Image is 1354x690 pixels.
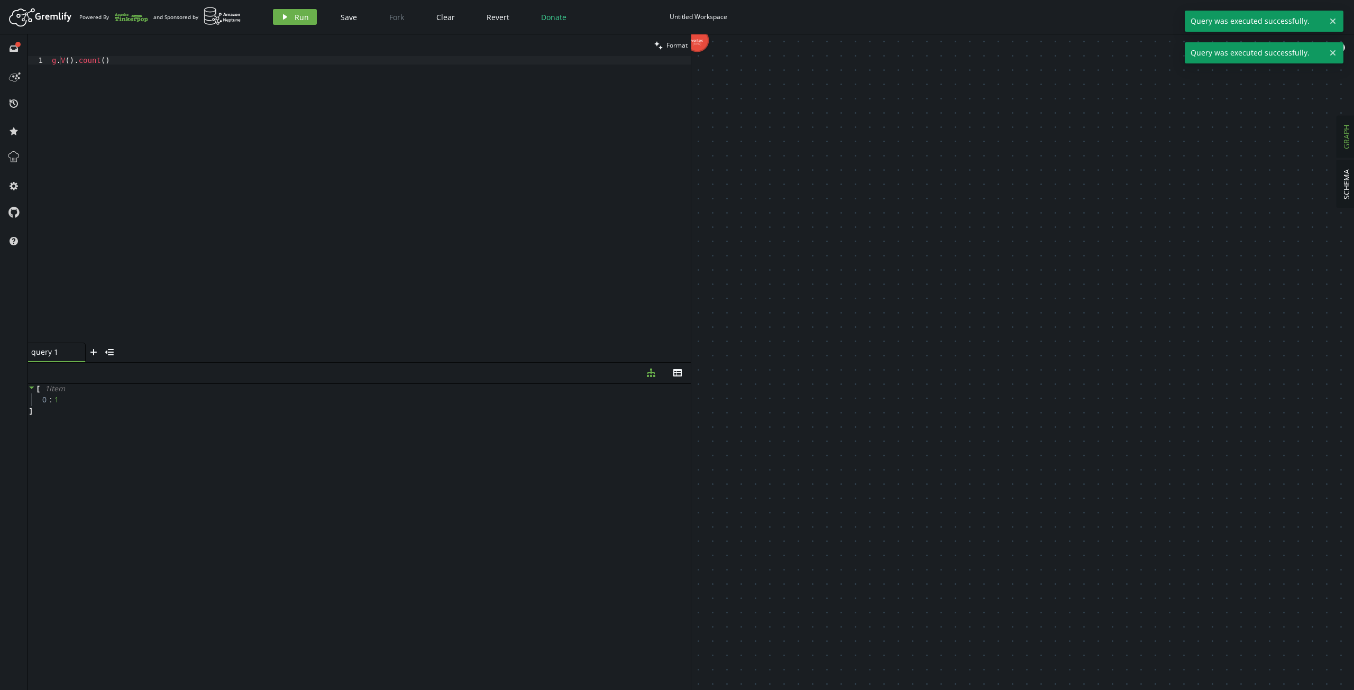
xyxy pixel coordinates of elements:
button: Revert [479,9,517,25]
span: 0 [42,395,54,404]
button: Format [651,34,691,56]
span: query 1 [31,347,74,357]
button: Save [333,9,365,25]
button: Donate [533,9,574,25]
img: AWS Neptune [204,7,241,25]
span: SCHEMA [1341,169,1351,199]
span: Clear [436,12,455,22]
span: Query was executed successfully. [1185,11,1325,32]
span: Fork [389,12,404,22]
button: Fork [381,9,413,25]
div: 1 [28,56,50,65]
button: Run [273,9,317,25]
div: Untitled Workspace [670,13,727,21]
div: Powered By [79,8,148,26]
div: 1 [54,395,59,404]
span: Donate [541,12,566,22]
span: [ [37,384,40,393]
span: Revert [487,12,509,22]
span: ] [28,406,32,416]
button: Sign In [1311,9,1346,25]
div: and Sponsored by [153,7,241,27]
span: Query was executed successfully. [1185,42,1325,63]
span: GRAPH [1341,125,1351,149]
span: 1 item [45,383,65,393]
button: Clear [428,9,463,25]
div: : [50,395,52,404]
span: Save [341,12,357,22]
span: Run [295,12,309,22]
span: Format [666,41,688,50]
